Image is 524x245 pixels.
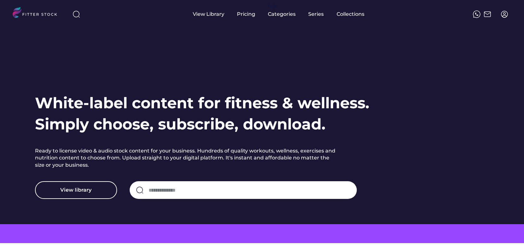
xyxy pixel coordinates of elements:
[484,10,491,18] img: Frame%2051.svg
[35,93,369,135] h1: White-label content for fitness & wellness. Simply choose, subscribe, download.
[13,7,62,20] img: LOGO.svg
[268,11,296,18] div: Categories
[73,10,80,18] img: search-normal%203.svg
[35,181,117,199] button: View library
[35,147,338,169] h2: Ready to license video & audio stock content for your business. Hundreds of quality workouts, wel...
[193,11,224,18] div: View Library
[237,11,255,18] div: Pricing
[501,10,508,18] img: profile-circle.svg
[268,3,276,9] div: fvck
[136,186,144,194] img: search-normal.svg
[337,11,364,18] div: Collections
[473,10,480,18] img: meteor-icons_whatsapp%20%281%29.svg
[308,11,324,18] div: Series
